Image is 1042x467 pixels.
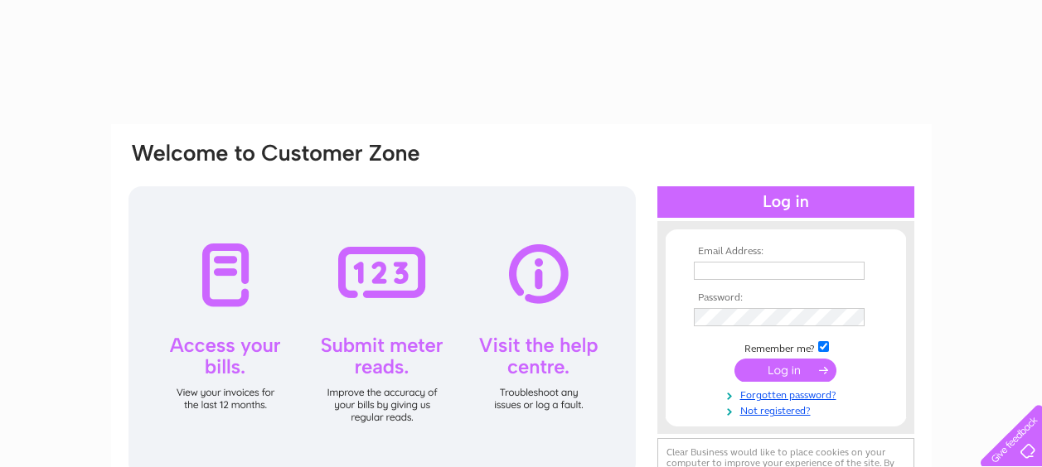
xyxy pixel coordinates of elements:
[694,386,882,402] a: Forgotten password?
[690,246,882,258] th: Email Address:
[694,402,882,417] a: Not registered?
[734,359,836,382] input: Submit
[690,292,882,304] th: Password:
[690,339,882,355] td: Remember me?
